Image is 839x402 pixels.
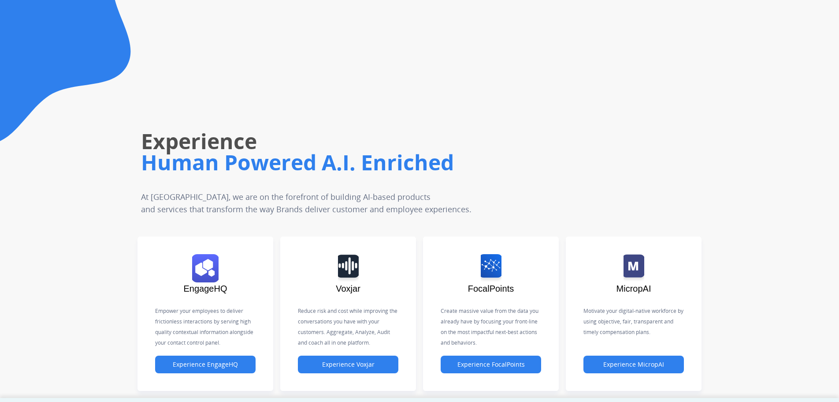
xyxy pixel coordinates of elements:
a: Experience MicropAI [583,361,684,368]
a: Experience EngageHQ [155,361,256,368]
a: Experience FocalPoints [441,361,541,368]
h1: Experience [141,127,592,155]
span: EngageHQ [184,284,227,293]
span: MicropAI [616,284,651,293]
p: Reduce risk and cost while improving the conversations you have with your customers. Aggregate, A... [298,306,398,348]
h1: Human Powered A.I. Enriched [141,148,592,177]
button: Experience Voxjar [298,356,398,373]
p: Create massive value from the data you already have by focusing your front-line on the most impac... [441,306,541,348]
button: Experience FocalPoints [441,356,541,373]
a: Experience Voxjar [298,361,398,368]
p: Motivate your digital-native workforce by using objective, fair, transparent and timely compensat... [583,306,684,338]
button: Experience MicropAI [583,356,684,373]
p: At [GEOGRAPHIC_DATA], we are on the forefront of building AI-based products and services that tra... [141,191,536,215]
img: logo [338,254,359,282]
img: logo [481,254,501,282]
button: Experience EngageHQ [155,356,256,373]
span: FocalPoints [468,284,514,293]
img: logo [624,254,644,282]
p: Empower your employees to deliver frictionless interactions by serving high quality contextual in... [155,306,256,348]
img: logo [192,254,219,282]
span: Voxjar [336,284,360,293]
